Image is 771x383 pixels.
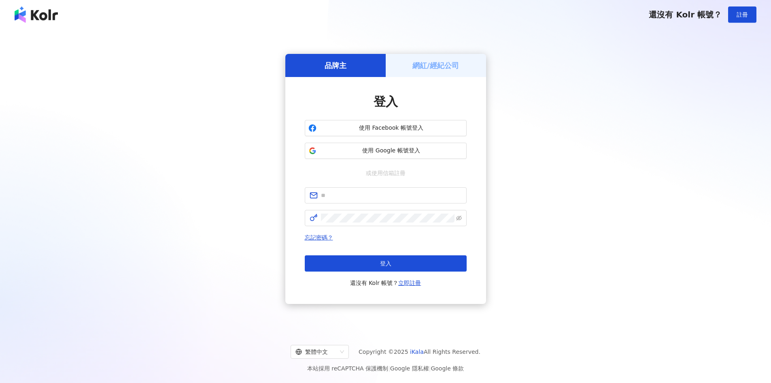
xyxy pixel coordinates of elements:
[728,6,756,23] button: 註冊
[429,365,431,372] span: |
[649,10,722,19] span: 還沒有 Kolr 帳號？
[325,60,346,71] h5: 品牌主
[374,94,398,109] span: 登入
[360,169,411,178] span: 或使用信箱註冊
[307,364,464,373] span: 本站採用 reCAPTCHA 保護機制
[305,143,467,159] button: 使用 Google 帳號登入
[305,255,467,272] button: 登入
[410,349,424,355] a: iKala
[305,234,333,241] a: 忘記密碼？
[388,365,390,372] span: |
[390,365,429,372] a: Google 隱私權
[15,6,58,23] img: logo
[359,347,480,357] span: Copyright © 2025 All Rights Reserved.
[456,215,462,221] span: eye-invisible
[305,120,467,136] button: 使用 Facebook 帳號登入
[320,124,463,132] span: 使用 Facebook 帳號登入
[295,345,337,358] div: 繁體中文
[431,365,464,372] a: Google 條款
[350,278,421,288] span: 還沒有 Kolr 帳號？
[380,260,391,267] span: 登入
[398,280,421,286] a: 立即註冊
[320,147,463,155] span: 使用 Google 帳號登入
[412,60,459,71] h5: 網紅/經紀公司
[737,11,748,18] span: 註冊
